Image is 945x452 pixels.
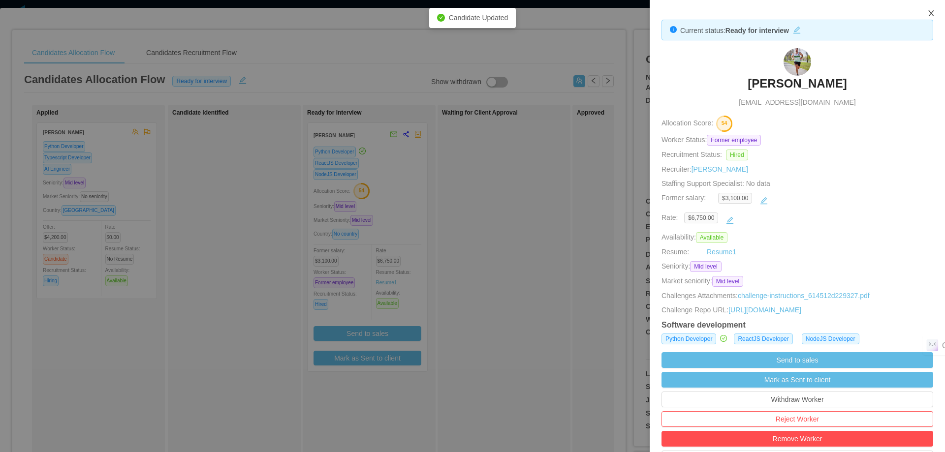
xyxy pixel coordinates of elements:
[696,232,727,243] span: Available
[449,14,508,22] span: Candidate Updated
[661,411,933,427] button: Reject Worker
[661,305,728,315] span: Challenge Repo URL:
[713,115,733,131] button: 54
[748,76,847,91] h3: [PERSON_NAME]
[661,392,933,407] button: Withdraw Worker
[927,9,935,17] i: icon: close
[739,97,855,108] span: [EMAIL_ADDRESS][DOMAIN_NAME]
[720,333,729,344] a: icon: check-circle
[680,27,725,34] span: Current status:
[661,165,748,173] span: Recruiter:
[661,372,933,388] button: Mark as Sent to client
[661,321,746,329] strong: Software development
[690,261,721,272] span: Mid level
[789,24,805,34] button: icon: edit
[661,431,933,447] button: Remove Worker
[744,180,770,187] span: No data
[661,151,722,158] span: Recruitment Status:
[692,165,748,173] a: [PERSON_NAME]
[738,292,870,300] a: challenge-instructions_614512d229327.pdf
[802,333,859,344] span: NodeJS Developer
[756,193,772,209] button: icon: edit
[722,212,738,228] button: icon: edit
[661,136,707,144] span: Worker Status:
[661,276,712,287] span: Market seniority:
[707,247,736,257] a: Resume1
[720,335,727,342] i: icon: check-circle
[661,180,770,187] span: Staffing Support Specialist:
[707,135,761,146] span: Former employee
[661,120,713,127] span: Allocation Score:
[718,193,752,204] span: $3,100.00
[437,14,445,22] i: icon: check-circle
[670,26,677,33] i: icon: info-circle
[661,333,716,344] span: Python Developer
[712,276,743,287] span: Mid level
[661,248,689,256] span: Resume:
[748,76,847,97] a: [PERSON_NAME]
[734,333,792,344] span: ReactJS Developer
[725,27,789,34] strong: Ready for interview
[728,306,801,314] a: [URL][DOMAIN_NAME]
[661,261,690,272] span: Seniority:
[784,48,811,76] img: c27a4fd4-ef69-4185-af1c-33888a17a16d_67d2ed10837c9-90w.png
[684,212,718,223] span: $6,750.00
[661,352,933,368] button: Send to sales
[726,150,748,160] span: Hired
[661,291,738,301] span: Challenges Attachments:
[722,121,727,126] text: 54
[661,233,731,241] span: Availability:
